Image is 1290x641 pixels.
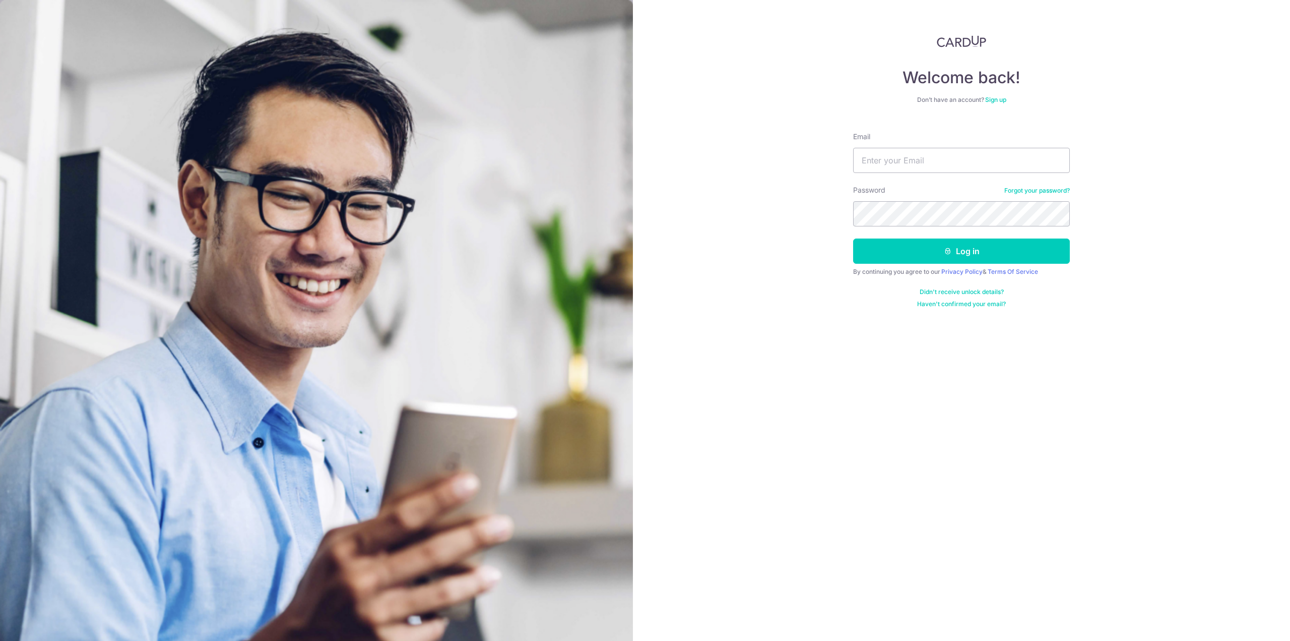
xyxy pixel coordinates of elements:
[853,96,1070,104] div: Don’t have an account?
[985,96,1006,103] a: Sign up
[937,35,986,47] img: CardUp Logo
[853,132,870,142] label: Email
[853,268,1070,276] div: By continuing you agree to our &
[1004,187,1070,195] a: Forgot your password?
[853,185,885,195] label: Password
[853,239,1070,264] button: Log in
[853,68,1070,88] h4: Welcome back!
[920,288,1004,296] a: Didn't receive unlock details?
[988,268,1038,275] a: Terms Of Service
[941,268,983,275] a: Privacy Policy
[917,300,1006,308] a: Haven't confirmed your email?
[853,148,1070,173] input: Enter your Email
